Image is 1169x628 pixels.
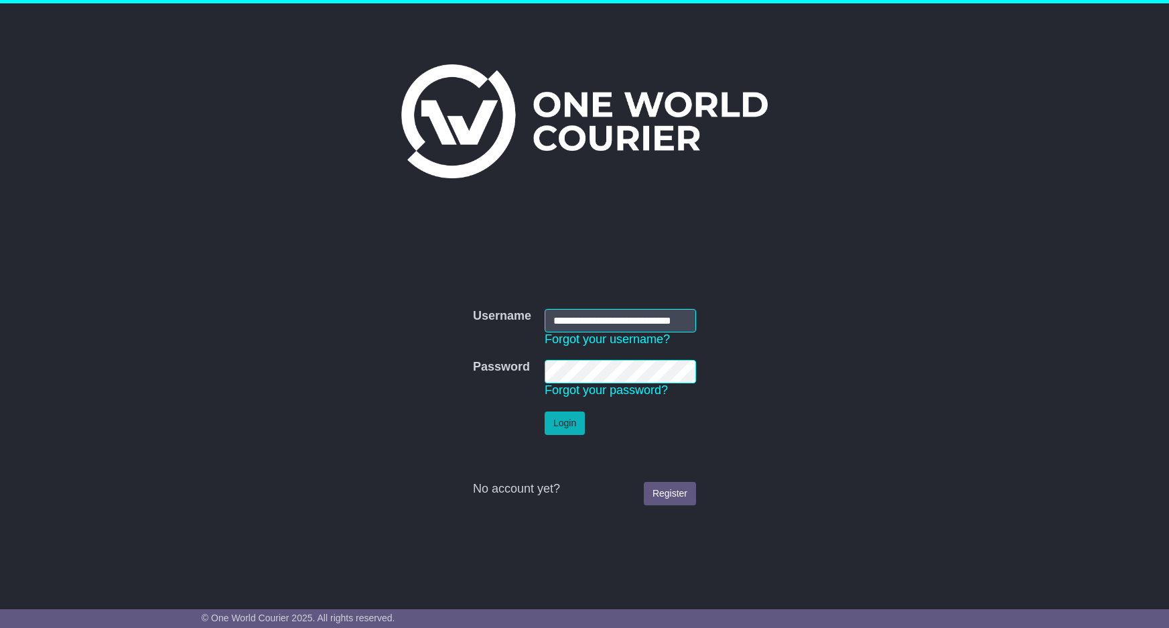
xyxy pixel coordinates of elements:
a: Forgot your password? [545,383,668,397]
label: Password [473,360,530,375]
div: No account yet? [473,482,696,497]
a: Forgot your username? [545,332,670,346]
span: © One World Courier 2025. All rights reserved. [202,613,395,623]
button: Login [545,412,585,435]
img: One World [401,64,767,178]
a: Register [644,482,696,505]
label: Username [473,309,531,324]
